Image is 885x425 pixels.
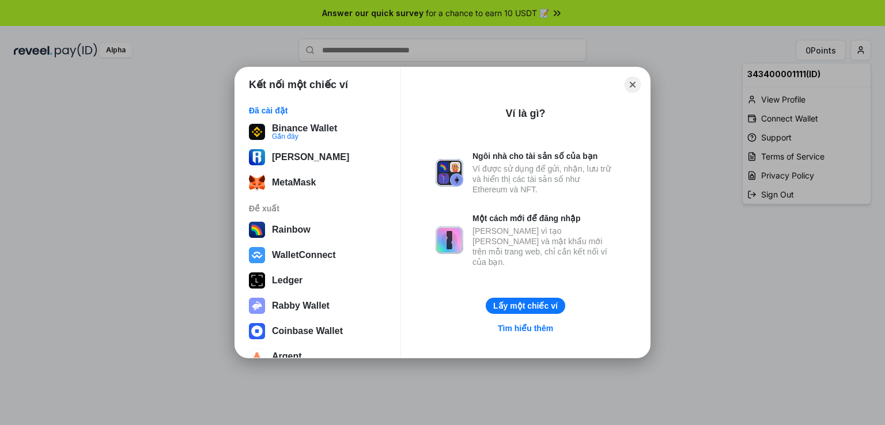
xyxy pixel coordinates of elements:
button: Lấy một chiếc ví [486,298,565,314]
img: svg+xml;base64,PHN2ZyB3aWR0aD0iMzUiIGhlaWdodD0iMzQiIHZpZXdCb3g9IjAgMCAzNSAzNCIgZmlsbD0ibm9uZSIgeG... [249,174,265,191]
div: [PERSON_NAME] vì tạo [PERSON_NAME] và mật khẩu mới trên mỗi trang web, chỉ cần kết nối ví của bạn. [472,226,615,267]
img: svg+xml,%3Csvg%20width%3D%2228%22%20height%3D%2228%22%20viewBox%3D%220%200%2028%2028%22%20fill%3D... [249,348,265,365]
h1: Kết nối một chiếc ví [249,78,348,92]
div: Đề xuất [249,203,387,214]
img: svg%3E%0A [249,149,265,165]
div: Ngôi nhà cho tài sản số của bạn [472,151,615,161]
div: Argent [272,351,302,362]
button: Coinbase Wallet [245,320,390,343]
button: Binance WalletGần đây [245,120,390,143]
div: Gần đây [272,133,337,140]
button: [PERSON_NAME] [245,146,390,169]
a: Tìm hiểu thêm [491,321,560,336]
div: Rainbow [272,225,311,235]
div: Rabby Wallet [272,301,330,311]
div: Đã cài đặt [249,105,387,116]
button: WalletConnect [245,244,390,267]
div: Binance Wallet [272,123,337,134]
img: svg+xml,%3Csvg%20width%3D%2228%22%20height%3D%2228%22%20viewBox%3D%220%200%2028%2028%22%20fill%3D... [249,247,265,263]
img: svg+xml;base64,PHN2ZyB3aWR0aD0iMzAiIGhlaWdodD0iMzAiIHZpZXdCb3g9IjAgMCAzMCAzMCIgZmlsbD0ibm9uZSIgeG... [249,124,265,140]
div: Tìm hiểu thêm [498,323,553,333]
button: Close [625,77,641,93]
button: Ledger [245,269,390,292]
button: Argent [245,345,390,368]
div: Coinbase Wallet [272,326,343,336]
div: Ledger [272,275,302,286]
button: Rabby Wallet [245,294,390,317]
img: svg+xml,%3Csvg%20width%3D%22120%22%20height%3D%22120%22%20viewBox%3D%220%200%20120%20120%22%20fil... [249,222,265,238]
div: Một cách mới để đăng nhập [472,213,615,223]
div: Ví là gì? [505,107,545,120]
img: svg+xml,%3Csvg%20xmlns%3D%22http%3A%2F%2Fwww.w3.org%2F2000%2Fsvg%22%20width%3D%2228%22%20height%3... [249,272,265,289]
div: Lấy một chiếc ví [493,301,558,311]
img: svg+xml,%3Csvg%20xmlns%3D%22http%3A%2F%2Fwww.w3.org%2F2000%2Fsvg%22%20fill%3D%22none%22%20viewBox... [436,159,463,187]
div: WalletConnect [272,250,336,260]
button: Rainbow [245,218,390,241]
img: svg+xml,%3Csvg%20xmlns%3D%22http%3A%2F%2Fwww.w3.org%2F2000%2Fsvg%22%20fill%3D%22none%22%20viewBox... [249,298,265,314]
img: svg+xml,%3Csvg%20width%3D%2228%22%20height%3D%2228%22%20viewBox%3D%220%200%2028%2028%22%20fill%3D... [249,323,265,339]
button: MetaMask [245,171,390,194]
img: svg+xml,%3Csvg%20xmlns%3D%22http%3A%2F%2Fwww.w3.org%2F2000%2Fsvg%22%20fill%3D%22none%22%20viewBox... [436,226,463,254]
div: MetaMask [272,177,316,188]
div: [PERSON_NAME] [272,152,349,162]
div: Ví được sử dụng để gửi, nhận, lưu trữ và hiển thị các tài sản số như Ethereum và NFT. [472,164,615,195]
